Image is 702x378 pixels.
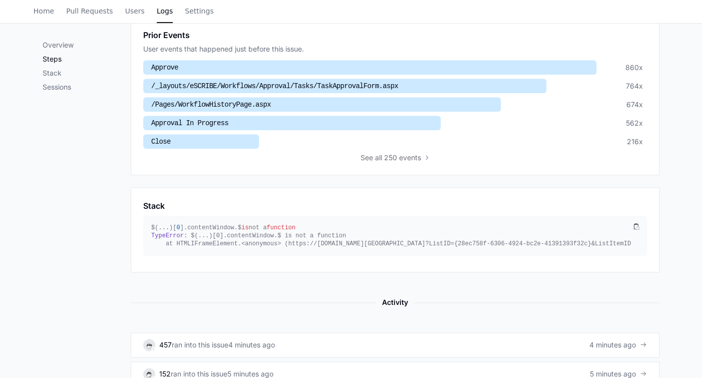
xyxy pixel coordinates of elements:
span: is [241,224,248,231]
span: /_layouts/eSCRIBE/Workflows/Approval/Tasks/TaskApprovalForm.aspx [151,82,398,90]
span: Approve [151,64,178,72]
p: Overview [43,40,131,50]
button: Seeall 250 events [361,153,430,163]
span: Logs [157,8,173,14]
div: 764x [626,81,643,91]
p: Steps [43,54,131,64]
span: 0 [176,224,180,231]
div: 216x [627,137,643,147]
div: $(...)[ ].contentWindow.$ not a : $ [151,224,631,248]
span: Approval In Progress [151,119,228,127]
span: TypeError [151,232,184,239]
div: 674x [626,100,643,110]
img: 9.svg [144,340,154,349]
span: Users [125,8,145,14]
span: ran into this issue [172,340,228,350]
div: 860x [625,63,643,73]
div: 4 minutes ago [228,340,275,350]
span: Home [34,8,54,14]
span: ...)[0].contentWindow [198,232,274,239]
span: all 250 events [375,153,421,163]
p: Sessions [43,82,131,92]
a: 152 [159,369,171,378]
a: 457 [159,340,172,349]
span: Close [151,138,171,146]
app-pz-page-link-header: Stack [143,200,647,212]
span: /Pages/WorkflowHistoryPage.aspx [151,101,271,109]
span: Settings [185,8,213,14]
h1: Stack [143,200,165,212]
div: 562x [626,118,643,128]
div: User events that happened just before this issue. [143,44,647,54]
span: 4 minutes ago [589,340,636,350]
span: function [266,224,295,231]
h1: Prior Events [143,29,190,41]
a: 457ran into this issue4 minutes ago4 minutes ago [131,332,659,357]
span: Activity [376,296,414,308]
p: Stack [43,68,131,78]
span: Pull Requests [66,8,113,14]
span: See [361,153,373,163]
